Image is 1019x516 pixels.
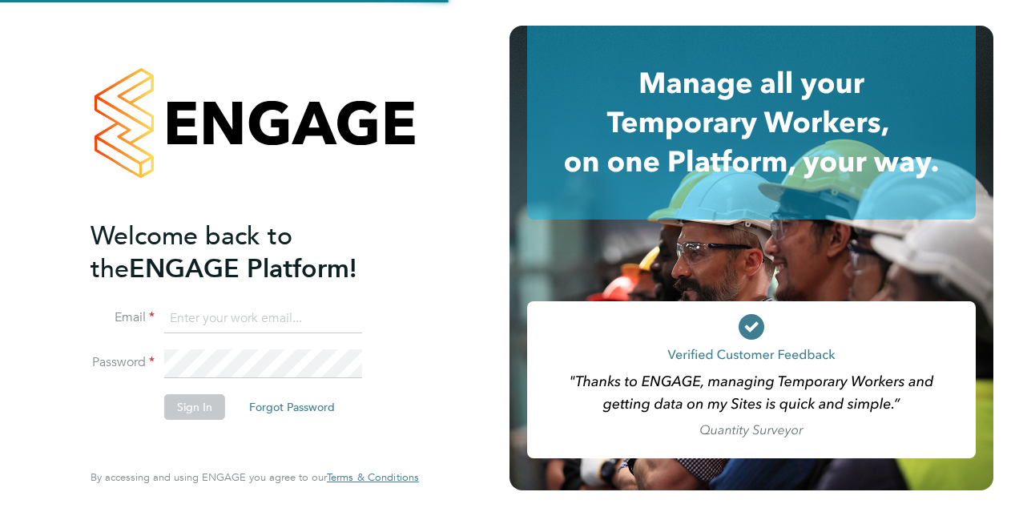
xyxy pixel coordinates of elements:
[91,354,155,371] label: Password
[91,220,292,284] span: Welcome back to the
[91,309,155,326] label: Email
[91,220,403,285] h2: ENGAGE Platform!
[236,394,348,420] button: Forgot Password
[327,471,419,484] a: Terms & Conditions
[327,470,419,484] span: Terms & Conditions
[91,470,419,484] span: By accessing and using ENGAGE you agree to our
[164,394,225,420] button: Sign In
[164,304,362,333] input: Enter your work email...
